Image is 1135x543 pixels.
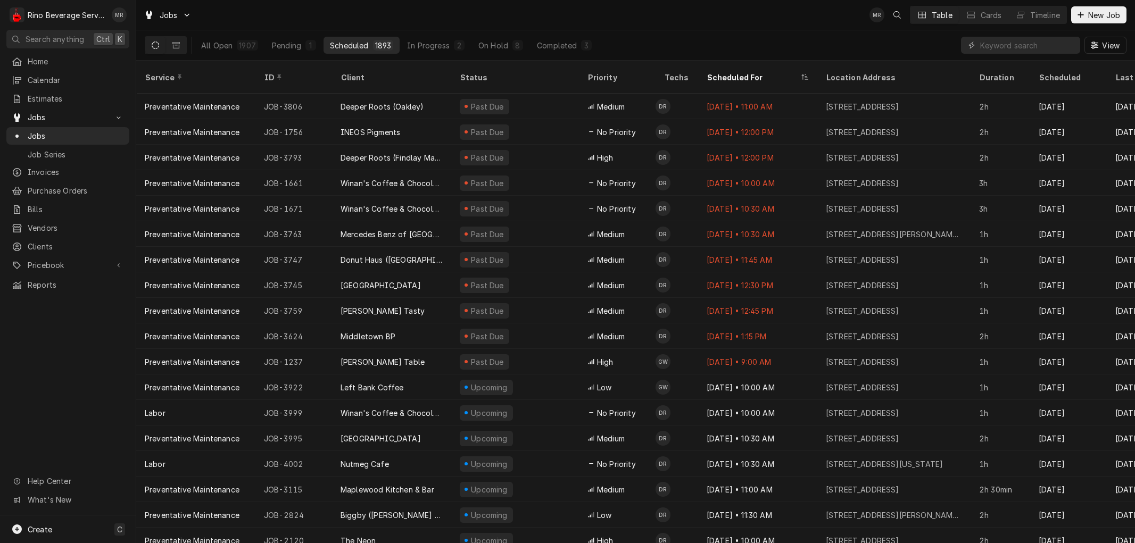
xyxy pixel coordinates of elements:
div: [DATE] [1030,451,1107,477]
div: Techs [664,72,690,83]
div: JOB-4002 [255,451,332,477]
div: 2h [971,94,1030,119]
a: Invoices [6,163,129,181]
span: Jobs [160,10,178,21]
div: JOB-3747 [255,247,332,272]
a: Jobs [6,127,129,145]
div: All Open [201,40,233,51]
div: Past Due [470,305,506,316]
div: [DATE] [1030,400,1107,425]
div: JOB-3115 [255,477,332,502]
div: 1h [971,272,1030,298]
div: [DATE] [1030,477,1107,502]
div: Upcoming [470,382,509,393]
div: DR [656,303,670,318]
span: High [597,356,614,367]
div: Graham Wick's Avatar [656,380,670,395]
div: Upcoming [470,433,509,444]
span: Jobs [28,112,108,123]
div: Damon Rinehart's Avatar [656,124,670,139]
div: 1907 [239,40,256,51]
div: DR [656,176,670,190]
div: Damon Rinehart's Avatar [656,252,670,267]
div: [DATE] • 10:00 AM [698,170,817,196]
div: Preventative Maintenance [145,484,239,495]
div: Scheduled For [707,72,798,83]
div: Labor [145,407,165,419]
div: Upcoming [470,458,509,470]
div: [STREET_ADDRESS][US_STATE] [826,458,943,470]
a: Go to Jobs [139,6,196,24]
div: MR [869,7,884,22]
div: [DATE] [1030,196,1107,221]
a: Home [6,53,129,70]
div: [DATE] • 11:30 AM [698,502,817,528]
div: GW [656,354,670,369]
div: Donut Haus ([GEOGRAPHIC_DATA]) [341,254,443,265]
div: 1h [971,374,1030,400]
div: [DATE] • 12:30 PM [698,272,817,298]
div: 1h [971,221,1030,247]
div: Preventative Maintenance [145,101,239,112]
div: Melissa Rinehart's Avatar [112,7,127,22]
div: JOB-3759 [255,298,332,323]
div: [DATE] • 12:45 PM [698,298,817,323]
div: Damon Rinehart's Avatar [656,201,670,216]
div: Pending [272,40,301,51]
div: Past Due [470,101,506,112]
div: Past Due [470,178,506,189]
span: Calendar [28,74,124,86]
div: Cards [981,10,1002,21]
div: [DATE] • 1:15 PM [698,323,817,349]
div: JOB-2824 [255,502,332,528]
div: [STREET_ADDRESS] [826,280,899,291]
div: Damon Rinehart's Avatar [656,405,670,420]
div: Mercedes Benz of [GEOGRAPHIC_DATA][PERSON_NAME] [341,229,443,240]
div: JOB-3922 [255,374,332,400]
div: Past Due [470,331,506,342]
a: Job Series [6,146,129,163]
a: Go to What's New [6,491,129,508]
button: Search anythingCtrlK [6,30,129,48]
span: Estimates [28,93,124,104]
div: [STREET_ADDRESS] [826,101,899,112]
div: [GEOGRAPHIC_DATA] [341,280,421,291]
div: [STREET_ADDRESS][PERSON_NAME][PERSON_NAME] [826,229,962,240]
div: [DATE] • 12:00 PM [698,119,817,145]
div: Preventative Maintenance [145,280,239,291]
span: What's New [28,494,123,505]
div: 2h 30min [971,477,1030,502]
a: Reports [6,276,129,294]
div: Labor [145,458,165,470]
div: [STREET_ADDRESS] [826,127,899,138]
div: JOB-3999 [255,400,332,425]
div: Damon Rinehart's Avatar [656,507,670,522]
input: Keyword search [980,37,1075,54]
a: Vendors [6,219,129,237]
span: Help Center [28,475,123,487]
div: DR [656,507,670,522]
span: Medium [597,101,625,112]
div: [DATE] • 9:00 AM [698,349,817,374]
div: [STREET_ADDRESS][PERSON_NAME][PERSON_NAME] [826,509,962,521]
div: [DATE] • 10:00 AM [698,400,817,425]
div: JOB-3763 [255,221,332,247]
span: Job Series [28,149,124,160]
div: JOB-3995 [255,425,332,451]
div: Damon Rinehart's Avatar [656,303,670,318]
a: Clients [6,238,129,255]
div: [STREET_ADDRESS] [826,382,899,393]
span: No Priority [597,178,636,189]
div: [STREET_ADDRESS] [826,331,899,342]
span: Pricebook [28,260,108,271]
div: Graham Wick's Avatar [656,354,670,369]
div: Damon Rinehart's Avatar [656,482,670,497]
div: 2h [971,323,1030,349]
div: Status [460,72,568,83]
a: Bills [6,201,129,218]
div: [DATE] [1030,349,1107,374]
div: Left Bank Coffee [341,382,404,393]
a: Go to Pricebook [6,256,129,274]
a: Calendar [6,71,129,89]
div: Completed [537,40,577,51]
